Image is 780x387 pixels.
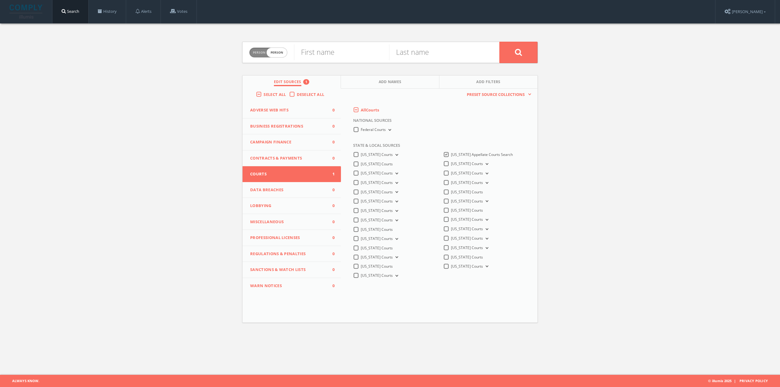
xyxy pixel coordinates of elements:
[274,79,301,86] span: Edit Sources
[361,227,393,232] span: [US_STATE] Courts
[361,236,393,241] span: [US_STATE] Courts
[379,79,402,86] span: Add Names
[361,107,379,113] span: All Courts
[393,236,399,242] button: [US_STATE] Courts
[739,378,768,383] a: Privacy Policy
[451,255,483,260] span: [US_STATE] Courts
[326,139,335,145] span: 0
[361,245,393,251] span: [US_STATE] Courts
[361,180,393,185] span: [US_STATE] Courts
[267,48,287,57] span: person
[326,107,335,113] span: 0
[326,251,335,257] span: 0
[393,218,399,223] button: [US_STATE] Courts
[253,50,265,55] span: Person
[393,199,399,204] button: [US_STATE] Courts
[483,180,490,186] button: [US_STATE] Courts
[476,79,501,86] span: Add Filters
[708,375,775,387] span: © illumis 2025
[326,171,335,177] span: 1
[264,92,286,97] span: Select All
[243,102,341,118] button: Adverse Web Hits0
[483,245,490,251] button: [US_STATE] Courts
[243,150,341,167] button: Contracts & Payments0
[393,152,399,158] button: [US_STATE] Courts
[9,5,44,19] img: illumis
[250,235,326,241] span: Professional Licenses
[250,171,326,177] span: Courts
[464,92,531,98] button: Preset Source Collections
[483,227,490,232] button: [US_STATE] Courts
[451,152,513,157] span: [US_STATE] Appellate Courts Search
[243,118,341,135] button: Business Registrations0
[361,161,393,167] span: [US_STATE] Courts
[451,236,483,241] span: [US_STATE] Courts
[243,76,341,89] button: Edit Sources1
[243,230,341,246] button: Professional Licenses0
[361,264,393,269] span: [US_STATE] Courts
[451,199,483,204] span: [US_STATE] Courts
[297,92,324,97] span: Deselect All
[361,199,393,204] span: [US_STATE] Courts
[303,79,309,85] div: 1
[393,208,399,214] button: [US_STATE] Courts
[361,171,393,176] span: [US_STATE] Courts
[250,219,326,225] span: Miscellaneous
[393,180,399,186] button: [US_STATE] Courts
[361,255,393,260] span: [US_STATE] Courts
[732,378,738,383] span: |
[361,127,386,132] span: Federal Courts
[361,208,393,213] span: [US_STATE] Courts
[326,235,335,241] span: 0
[483,217,490,223] button: [US_STATE] Courts
[361,273,393,278] span: [US_STATE] Courts
[451,217,483,222] span: [US_STATE] Courts
[483,199,490,204] button: [US_STATE] Courts
[250,267,326,273] span: Sanctions & Watch Lists
[451,208,483,213] span: [US_STATE] Courts
[326,219,335,225] span: 0
[243,278,341,294] button: WARN Notices0
[326,203,335,209] span: 0
[326,123,335,129] span: 0
[326,155,335,161] span: 0
[326,267,335,273] span: 0
[326,187,335,193] span: 0
[451,171,483,176] span: [US_STATE] Courts
[250,139,326,145] span: Campaign Finance
[243,134,341,150] button: Campaign Finance0
[451,161,483,166] span: [US_STATE] Courts
[341,76,439,89] button: Add Names
[439,76,537,89] button: Add Filters
[483,264,490,269] button: [US_STATE] Courts
[243,198,341,214] button: Lobbying0
[243,214,341,230] button: Miscellaneous0
[250,107,326,113] span: Adverse Web Hits
[243,246,341,262] button: Regulations & Penalties0
[464,92,528,98] span: Preset Source Collections
[349,118,392,127] span: National Sources
[361,189,393,195] span: [US_STATE] Courts
[483,161,490,167] button: [US_STATE] Courts
[250,251,326,257] span: Regulations & Penalties
[349,142,400,152] span: State & Local Sources
[393,255,399,260] button: [US_STATE] Courts
[361,217,393,223] span: [US_STATE] Courts
[243,262,341,278] button: Sanctions & Watch Lists0
[250,283,326,289] span: WARN Notices
[483,236,490,241] button: [US_STATE] Courts
[483,171,490,176] button: [US_STATE] Courts
[393,171,399,176] button: [US_STATE] Courts
[250,155,326,161] span: Contracts & Payments
[451,189,483,195] span: [US_STATE] Courts
[451,226,483,231] span: [US_STATE] Courts
[451,264,483,269] span: [US_STATE] Courts
[393,189,399,195] button: [US_STATE] Courts
[243,166,341,182] button: Courts1
[451,180,483,185] span: [US_STATE] Courts
[326,283,335,289] span: 0
[361,152,393,157] span: [US_STATE] Courts
[451,245,483,250] span: [US_STATE] Courts
[250,203,326,209] span: Lobbying
[5,375,39,387] span: Always Know.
